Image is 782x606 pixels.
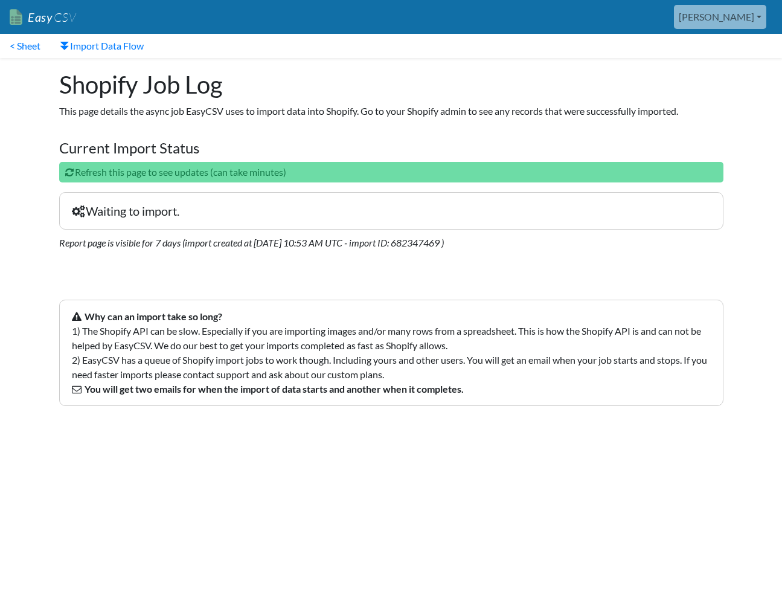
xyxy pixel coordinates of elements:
[59,104,723,118] p: This page details the async job EasyCSV uses to import data into Shopify. Go to your Shopify admi...
[85,311,222,322] strong: Why can an import take so long?
[53,10,76,25] span: CSV
[59,140,723,157] h4: Current Import Status
[59,162,723,182] p: Refresh this page to see updates (can take minutes)
[10,5,76,30] a: EasyCSV
[59,192,723,230] p: Waiting to import.
[674,5,766,29] a: [PERSON_NAME]
[85,383,464,395] strong: You will get two emails for when the import of data starts and another when it completes.
[59,236,723,250] p: Report page is visible for 7 days (import created at [DATE] 10:53 AM UTC - import ID: 682347469 )
[50,34,153,58] a: Import Data Flow
[59,300,723,406] p: 1) The Shopify API can be slow. Especially if you are importing images and/or many rows from a sp...
[59,70,723,99] h1: Shopify Job Log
